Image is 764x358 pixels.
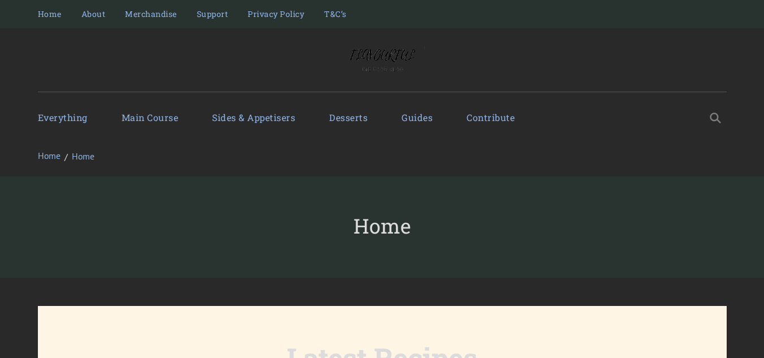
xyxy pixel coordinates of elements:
h1: Home [38,210,727,241]
a: Home [38,149,61,163]
a: Sides & Appetisers [195,103,312,132]
span: Home [38,150,61,161]
a: Guides [385,103,450,132]
a: Everything [38,103,105,132]
img: Flavourful [340,45,425,75]
a: Contribute [450,103,532,132]
span: / [64,150,68,164]
a: Main Course [105,103,196,132]
a: Desserts [312,103,385,132]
